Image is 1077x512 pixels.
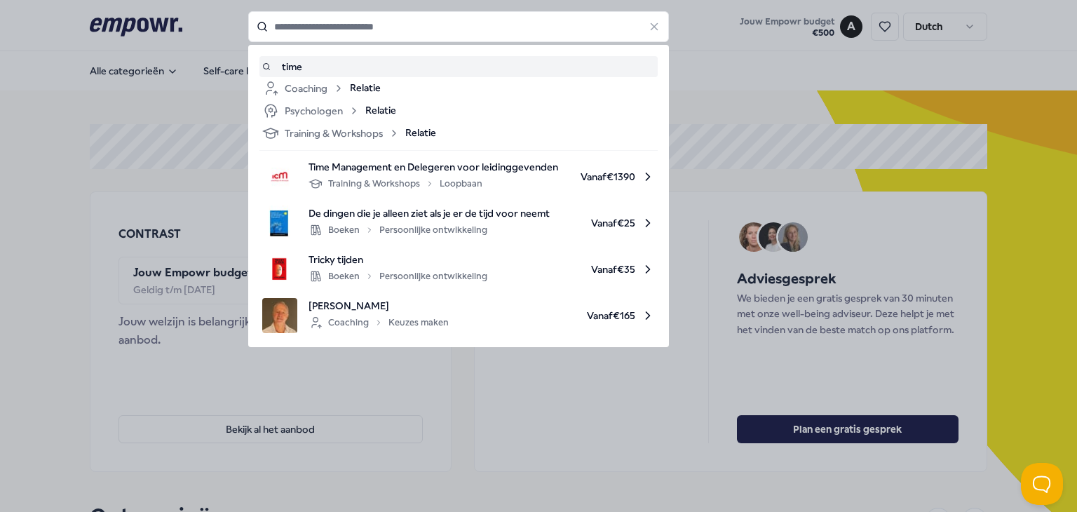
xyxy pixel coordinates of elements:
a: CoachingRelatie [262,80,655,97]
a: product imageDe dingen die je alleen ziet als je er de tijd voor neemtBoekenPersoonlijke ontwikke... [262,206,655,241]
span: Vanaf € 1390 [569,159,655,194]
span: Relatie [350,80,381,97]
img: product image [262,298,297,333]
span: Vanaf € 35 [499,252,655,287]
a: time [262,59,655,74]
a: product image[PERSON_NAME]CoachingKeuzes makenVanaf€165 [262,298,655,333]
a: product imageTime Management en Delegeren voor leidinggevendenTraining & WorkshopsLoopbaanVanaf€1390 [262,159,655,194]
img: product image [262,159,297,194]
div: Coaching Keuzes maken [309,314,449,331]
input: Search for products, categories or subcategories [248,11,669,42]
iframe: Help Scout Beacon - Open [1021,463,1063,505]
span: [PERSON_NAME] [309,298,449,314]
span: Relatie [405,125,436,142]
a: Training & WorkshopsRelatie [262,125,655,142]
div: Psychologen [262,102,360,119]
div: Boeken Persoonlijke ontwikkeling [309,268,487,285]
span: De dingen die je alleen ziet als je er de tijd voor neemt [309,206,550,221]
div: Training & Workshops Loopbaan [309,175,482,192]
span: Tricky tijden [309,252,487,267]
span: Vanaf € 25 [561,206,655,241]
span: Time Management en Delegeren voor leidinggevenden [309,159,558,175]
div: Training & Workshops [262,125,400,142]
span: Relatie [365,102,396,119]
div: Coaching [262,80,344,97]
span: Vanaf € 165 [460,298,655,333]
a: product imageTricky tijdenBoekenPersoonlijke ontwikkelingVanaf€35 [262,252,655,287]
img: product image [262,206,297,241]
img: product image [262,252,297,287]
div: Boeken Persoonlijke ontwikkeling [309,222,487,238]
a: PsychologenRelatie [262,102,655,119]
